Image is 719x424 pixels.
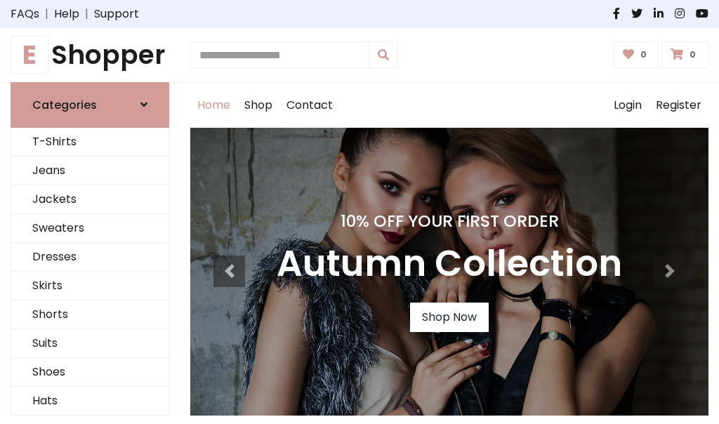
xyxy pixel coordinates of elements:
[190,83,237,128] a: Home
[277,211,622,231] h4: 10% Off Your First Order
[11,243,169,272] a: Dresses
[661,41,708,68] a: 0
[11,6,39,22] a: FAQs
[277,242,622,286] h3: Autumn Collection
[607,83,649,128] a: Login
[11,214,169,243] a: Sweaters
[11,82,169,128] a: Categories
[686,48,699,61] span: 0
[11,36,48,74] span: E
[11,185,169,214] a: Jackets
[39,6,54,22] span: |
[79,6,94,22] span: |
[637,48,650,61] span: 0
[279,83,340,128] a: Contact
[11,387,169,416] a: Hats
[11,128,169,157] a: T-Shirts
[11,358,169,387] a: Shoes
[11,300,169,329] a: Shorts
[54,6,79,22] a: Help
[649,83,708,128] a: Register
[11,272,169,300] a: Skirts
[614,41,659,68] a: 0
[11,157,169,185] a: Jeans
[11,39,169,71] a: EShopper
[11,329,169,358] a: Suits
[11,39,169,71] h1: Shopper
[237,83,279,128] a: Shop
[32,98,97,112] h6: Categories
[94,6,139,22] a: Support
[410,303,489,332] a: Shop Now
